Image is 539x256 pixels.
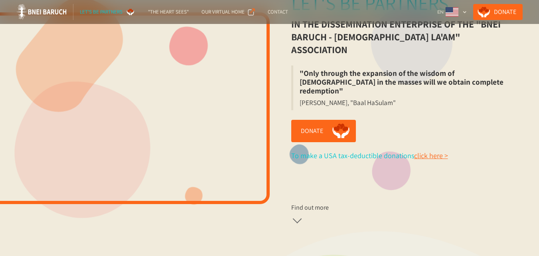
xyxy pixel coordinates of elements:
div: Our Virtual Home [201,8,245,16]
a: Our Virtual Home [195,4,261,20]
div: Contact [268,8,288,16]
a: Donate [291,120,356,142]
a: Let's be partners [73,4,142,20]
blockquote: [PERSON_NAME], "Baal HaSulam" [291,98,402,110]
div: EN [434,4,470,20]
a: "The Heart Sees" [142,4,195,20]
div: To make a USA tax-deductible donations [291,152,448,160]
blockquote: "Only through the expansion of the wisdom of [DEMOGRAPHIC_DATA] in the masses will we obtain comp... [291,65,517,98]
a: Find out more [291,203,448,224]
div: in the dissemination enterprise of the "Bnei Baruch - [DEMOGRAPHIC_DATA] La'am" association [291,18,517,56]
div: Find out more [291,204,329,212]
div: EN [437,8,444,16]
a: Donate [473,4,523,20]
div: "The Heart Sees" [148,8,189,16]
a: click here > [414,151,448,160]
div: Let's be partners [80,8,122,16]
a: Contact [261,4,294,20]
